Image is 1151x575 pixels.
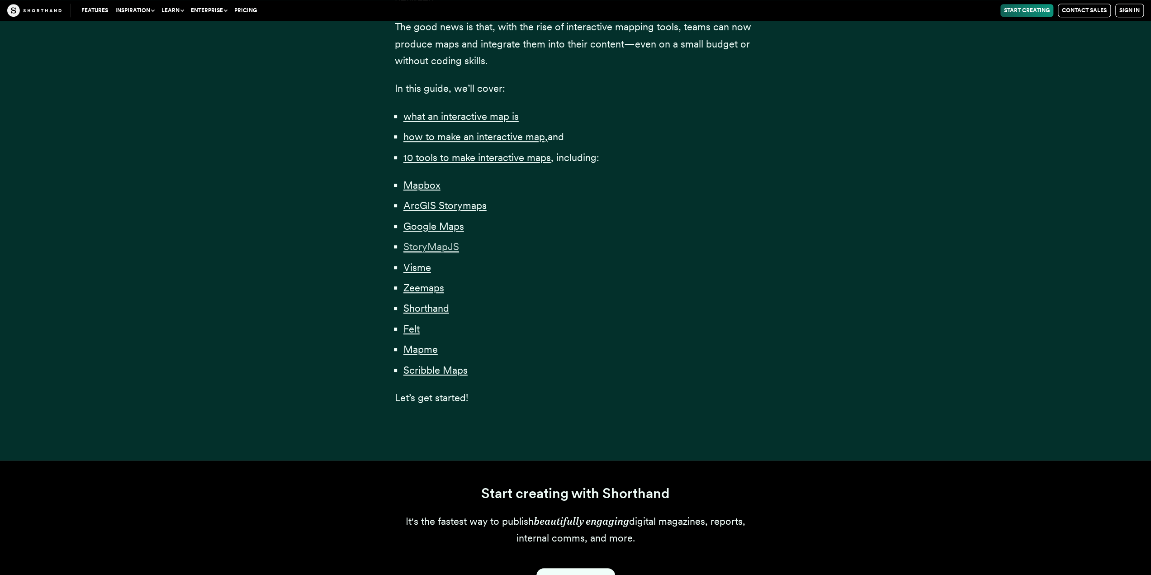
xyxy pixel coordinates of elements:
em: beautifully engaging [534,515,629,527]
img: The Craft [7,4,62,17]
a: Mapbox [403,179,441,191]
span: , including: [551,152,599,163]
span: Let’s get started! [395,392,468,404]
a: Scribble Maps [403,364,468,376]
span: Start creating with Shorthand [481,485,670,502]
a: Google Maps [403,220,464,232]
a: Start Creating [1000,4,1053,17]
button: Inspiration [112,4,158,17]
button: Learn [158,4,187,17]
a: Zeemaps [403,282,444,294]
span: In this guide, we’ll cover: [395,82,505,94]
a: Visme [403,261,431,273]
a: 10 tools to make interactive maps [403,152,551,163]
span: The good news is that, with the rise of interactive mapping tools, teams can now produce maps and... [395,21,751,67]
a: Sign in [1115,4,1144,17]
a: Mapme [403,343,438,355]
a: Pricing [231,4,261,17]
a: Felt [403,323,420,335]
a: how to make an interactive map, [403,131,548,143]
a: Contact Sales [1058,4,1111,17]
a: Features [78,4,112,17]
span: It's the fastest way to publish digital magazines, reports, internal comms, and more. [406,515,745,544]
a: Shorthand [403,302,449,314]
a: what an interactive map is [403,110,519,122]
span: and [548,131,564,143]
button: Enterprise [187,4,231,17]
a: ArcGIS Storymaps [403,200,487,211]
span: StoryMapJS [403,241,459,253]
a: StoryMapJS [403,241,459,252]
